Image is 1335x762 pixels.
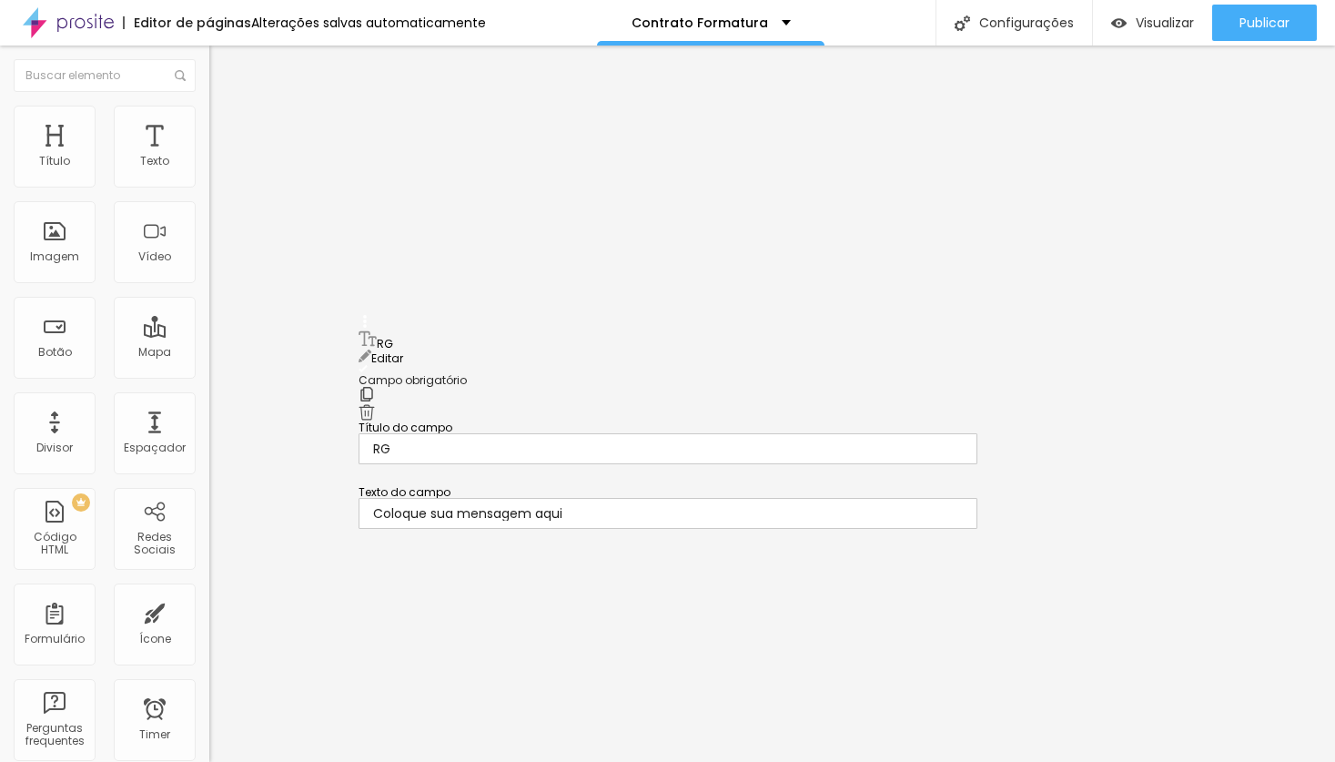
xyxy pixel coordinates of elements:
img: view-1.svg [1111,15,1127,31]
span: Publicar [1239,15,1289,30]
div: Vídeo [138,250,171,263]
div: Título [39,155,70,168]
div: Espaçador [124,442,186,454]
div: Imagem [30,250,79,263]
img: Icone [955,15,970,31]
img: Icone [175,70,186,81]
div: Texto [140,155,169,168]
div: Mapa [138,346,171,359]
div: Divisor [36,442,73,454]
div: Editor de páginas [123,16,251,29]
div: Formulário [25,633,85,645]
div: Timer [139,728,170,741]
div: Ícone [139,633,171,645]
button: Visualizar [1093,5,1212,41]
iframe: Editor [209,46,1335,762]
div: Perguntas frequentes [18,722,90,748]
button: Publicar [1212,5,1317,41]
p: Contrato Formatura [632,16,768,29]
span: Visualizar [1136,15,1194,30]
input: Buscar elemento [14,59,196,92]
div: Alterações salvas automaticamente [251,16,486,29]
div: Botão [38,346,72,359]
div: Redes Sociais [118,531,190,557]
div: Código HTML [18,531,90,557]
